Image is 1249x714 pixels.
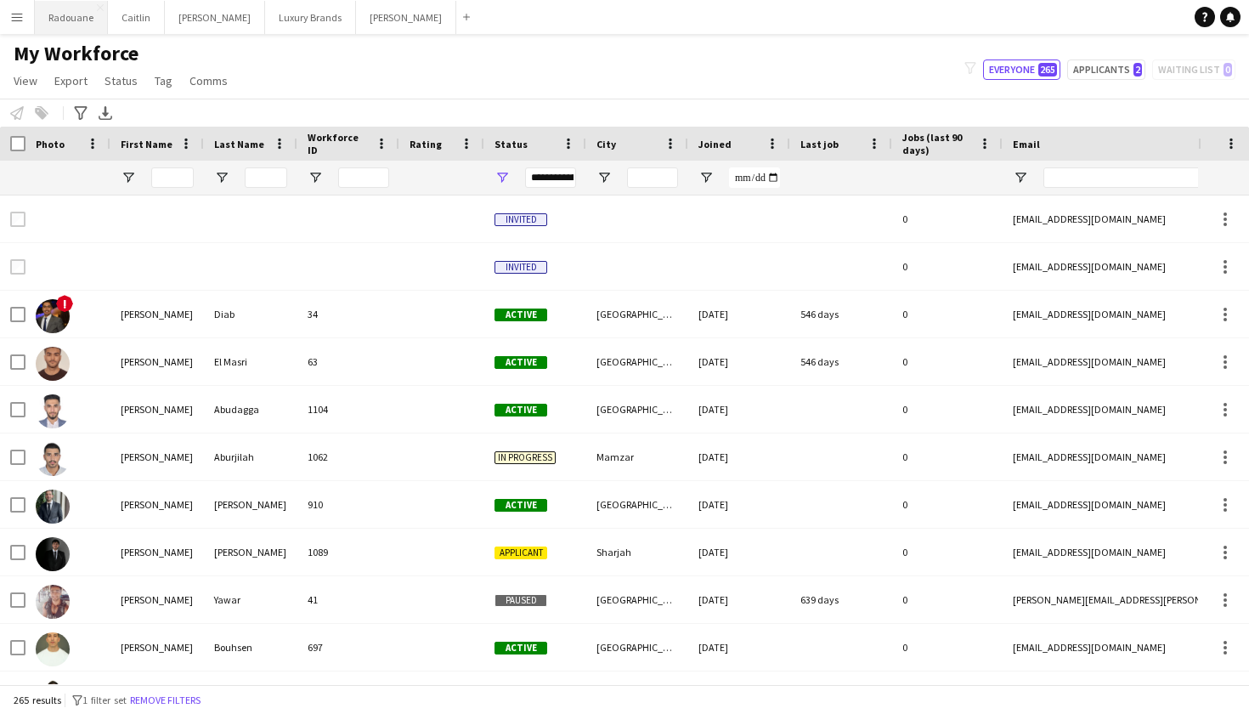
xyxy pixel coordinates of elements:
button: [PERSON_NAME] [356,1,456,34]
div: Yawar [204,576,297,623]
a: Export [48,70,94,92]
img: Abdul Aziz El Masri [36,347,70,381]
span: Invited [495,213,547,226]
button: Open Filter Menu [214,170,229,185]
div: El Masri [204,338,297,385]
div: [DATE] [688,624,790,671]
span: Active [495,642,547,654]
span: Tag [155,73,172,88]
span: 265 [1038,63,1057,76]
div: [PERSON_NAME] [110,529,204,575]
div: [GEOGRAPHIC_DATA] [586,386,688,433]
img: Abdullah Alshawi [36,537,70,571]
div: Abudagga [204,386,297,433]
div: [GEOGRAPHIC_DATA] [586,291,688,337]
span: My Workforce [14,41,138,66]
button: Open Filter Menu [495,170,510,185]
app-action-btn: Advanced filters [71,103,91,123]
button: Remove filters [127,691,204,710]
div: [PERSON_NAME] [110,481,204,528]
div: [PERSON_NAME] [204,529,297,575]
div: [DATE] [688,338,790,385]
div: 0 [892,338,1003,385]
div: 63 [297,338,399,385]
div: 41 [297,576,399,623]
div: [DATE] [688,529,790,575]
span: 2 [1133,63,1142,76]
app-action-btn: Export XLSX [95,103,116,123]
div: [PERSON_NAME] [110,338,204,385]
input: Last Name Filter Input [245,167,287,188]
span: Comms [189,73,228,88]
input: Row Selection is disabled for this row (unchecked) [10,212,25,227]
span: Jobs (last 90 days) [902,131,972,156]
a: Comms [183,70,235,92]
img: Adnan Bouhsen [36,632,70,666]
input: Joined Filter Input [729,167,780,188]
img: Abdullah Abudagga [36,394,70,428]
div: 34 [297,291,399,337]
div: 0 [892,529,1003,575]
button: Open Filter Menu [1013,170,1028,185]
div: [DATE] [688,576,790,623]
div: 546 days [790,338,892,385]
span: City [596,138,616,150]
span: Export [54,73,88,88]
div: [PERSON_NAME] [110,624,204,671]
div: [PERSON_NAME] [110,433,204,480]
div: 0 [892,291,1003,337]
a: Tag [148,70,179,92]
input: City Filter Input [627,167,678,188]
div: [PERSON_NAME] [110,386,204,433]
span: Active [495,309,547,321]
div: [PERSON_NAME] [110,576,204,623]
div: 697 [297,624,399,671]
div: Diab [204,291,297,337]
div: 1089 [297,529,399,575]
button: Radouane [35,1,108,34]
span: Applicant [495,547,547,559]
span: View [14,73,37,88]
span: Photo [36,138,65,150]
div: [DATE] [688,386,790,433]
a: Status [98,70,144,92]
span: Active [495,499,547,512]
span: Paused [495,594,547,607]
div: 1062 [297,433,399,480]
div: [DATE] [688,291,790,337]
button: Open Filter Menu [308,170,323,185]
span: Invited [495,261,547,274]
div: [PERSON_NAME] [204,481,297,528]
span: 1 filter set [82,694,127,706]
button: Open Filter Menu [596,170,612,185]
span: Joined [698,138,732,150]
input: First Name Filter Input [151,167,194,188]
img: Abdullah Yawar [36,585,70,619]
input: Workforce ID Filter Input [338,167,389,188]
div: Bouhsen [204,624,297,671]
div: 0 [892,433,1003,480]
span: ! [56,295,73,312]
span: Email [1013,138,1040,150]
button: Open Filter Menu [698,170,714,185]
div: 0 [892,243,1003,290]
button: Caitlin [108,1,165,34]
div: 0 [892,481,1003,528]
div: 910 [297,481,399,528]
button: [PERSON_NAME] [165,1,265,34]
div: 0 [892,576,1003,623]
span: Last job [800,138,839,150]
div: [GEOGRAPHIC_DATA] [586,576,688,623]
div: 0 [892,195,1003,242]
div: [GEOGRAPHIC_DATA] [586,338,688,385]
span: Status [495,138,528,150]
div: [PERSON_NAME] [110,291,204,337]
div: [GEOGRAPHIC_DATA] [586,624,688,671]
div: Mamzar [586,433,688,480]
div: [DATE] [688,433,790,480]
span: First Name [121,138,172,150]
div: Sharjah [586,529,688,575]
div: 546 days [790,291,892,337]
span: Active [495,404,547,416]
div: [DATE] [688,481,790,528]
